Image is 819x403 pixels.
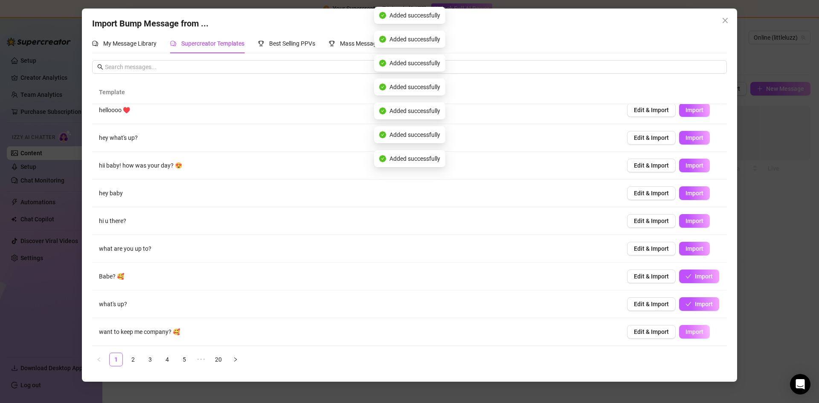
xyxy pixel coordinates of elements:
[634,107,669,113] span: Edit & Import
[389,106,440,116] span: Added successfully
[679,242,710,255] button: Import
[110,353,122,366] a: 1
[634,162,669,169] span: Edit & Import
[105,62,722,72] input: Search messages...
[258,41,264,46] span: trophy
[718,17,732,24] span: Close
[92,124,620,152] td: hey what's up?
[92,41,98,46] span: comment
[170,41,176,46] span: comment
[685,301,691,307] span: check
[389,82,440,92] span: Added successfully
[634,273,669,280] span: Edit & Import
[144,353,157,366] a: 3
[722,17,729,24] span: close
[379,155,386,162] span: check-circle
[634,328,669,335] span: Edit & Import
[269,40,315,47] span: Best Selling PPVs
[92,353,106,366] li: Previous Page
[679,297,719,311] button: Import
[679,270,719,283] button: Import
[92,207,620,235] td: hi u there?
[92,81,614,104] th: Template
[109,353,123,366] li: 1
[143,353,157,366] li: 3
[685,217,703,224] span: Import
[389,11,440,20] span: Added successfully
[679,131,710,145] button: Import
[679,214,710,228] button: Import
[695,301,713,307] span: Import
[634,190,669,197] span: Edit & Import
[634,134,669,141] span: Edit & Import
[389,35,440,44] span: Added successfully
[92,96,620,124] td: helloooo ♥️
[178,353,191,366] a: 5
[627,270,676,283] button: Edit & Import
[126,353,140,366] li: 2
[92,290,620,318] td: what's up?
[679,186,710,200] button: Import
[634,245,669,252] span: Edit & Import
[627,214,676,228] button: Edit & Import
[685,190,703,197] span: Import
[160,353,174,366] li: 4
[627,325,676,339] button: Edit & Import
[634,217,669,224] span: Edit & Import
[233,357,238,362] span: right
[181,40,244,47] span: Supercreator Templates
[679,325,710,339] button: Import
[685,107,703,113] span: Import
[340,40,383,47] span: Mass Messages
[92,180,620,207] td: hey baby
[92,18,209,29] span: Import Bump Message from ...
[685,328,703,335] span: Import
[92,152,620,180] td: hii baby! how was your day? 😍
[389,130,440,139] span: Added successfully
[379,60,386,67] span: check-circle
[161,353,174,366] a: 4
[634,301,669,307] span: Edit & Import
[627,103,676,117] button: Edit & Import
[92,318,620,346] td: want to keep me company? 🥰
[685,245,703,252] span: Import
[790,374,810,394] div: Open Intercom Messenger
[627,297,676,311] button: Edit & Import
[379,84,386,90] span: check-circle
[627,242,676,255] button: Edit & Import
[389,154,440,163] span: Added successfully
[379,12,386,19] span: check-circle
[679,103,710,117] button: Import
[92,263,620,290] td: Babe? 🥰
[379,131,386,138] span: check-circle
[379,36,386,43] span: check-circle
[195,353,208,366] span: •••
[195,353,208,366] li: Next 5 Pages
[92,235,620,263] td: what are you up to?
[229,353,242,366] button: right
[229,353,242,366] li: Next Page
[92,353,106,366] button: left
[695,273,713,280] span: Import
[627,131,676,145] button: Edit & Import
[103,40,157,47] span: My Message Library
[329,41,335,46] span: trophy
[212,353,225,366] a: 20
[97,64,103,70] span: search
[379,107,386,114] span: check-circle
[685,273,691,279] span: check
[389,58,440,68] span: Added successfully
[96,357,102,362] span: left
[627,186,676,200] button: Edit & Import
[685,134,703,141] span: Import
[718,14,732,27] button: Close
[679,159,710,172] button: Import
[627,159,676,172] button: Edit & Import
[685,162,703,169] span: Import
[127,353,139,366] a: 2
[177,353,191,366] li: 5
